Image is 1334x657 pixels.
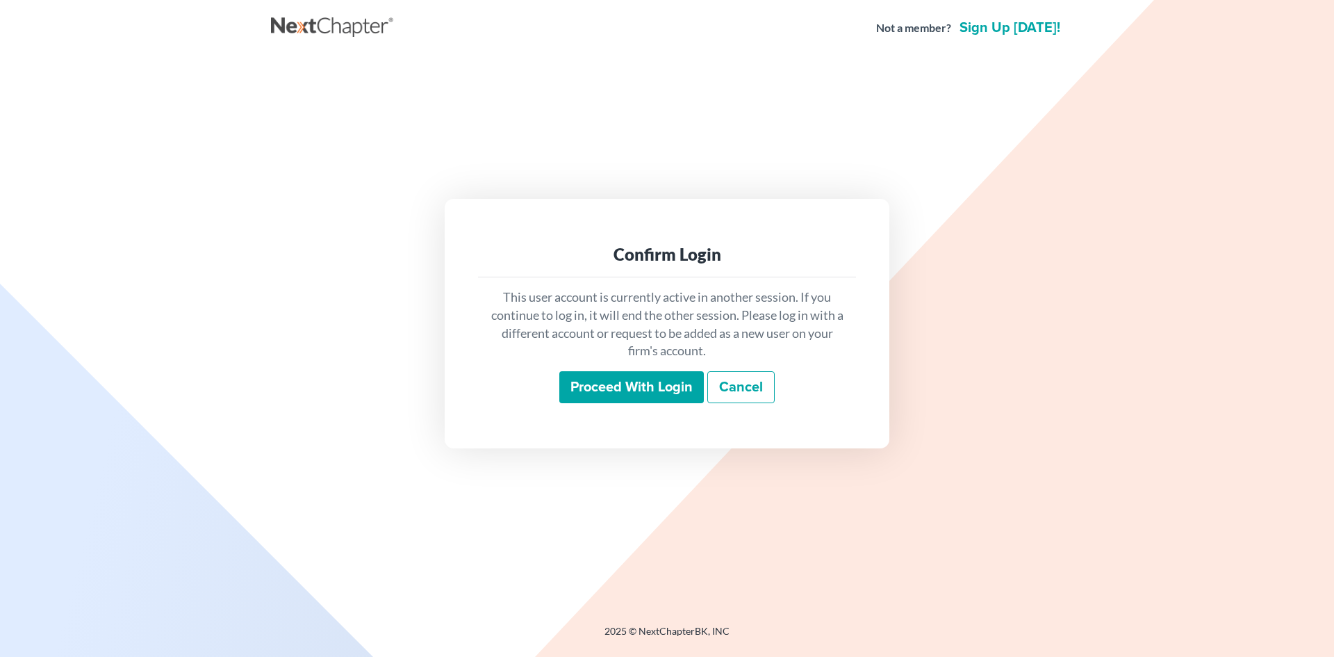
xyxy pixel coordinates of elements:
input: Proceed with login [559,371,704,403]
div: 2025 © NextChapterBK, INC [271,624,1063,649]
div: Confirm Login [489,243,845,266]
p: This user account is currently active in another session. If you continue to log in, it will end ... [489,289,845,360]
strong: Not a member? [876,20,951,36]
a: Cancel [707,371,775,403]
a: Sign up [DATE]! [957,21,1063,35]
